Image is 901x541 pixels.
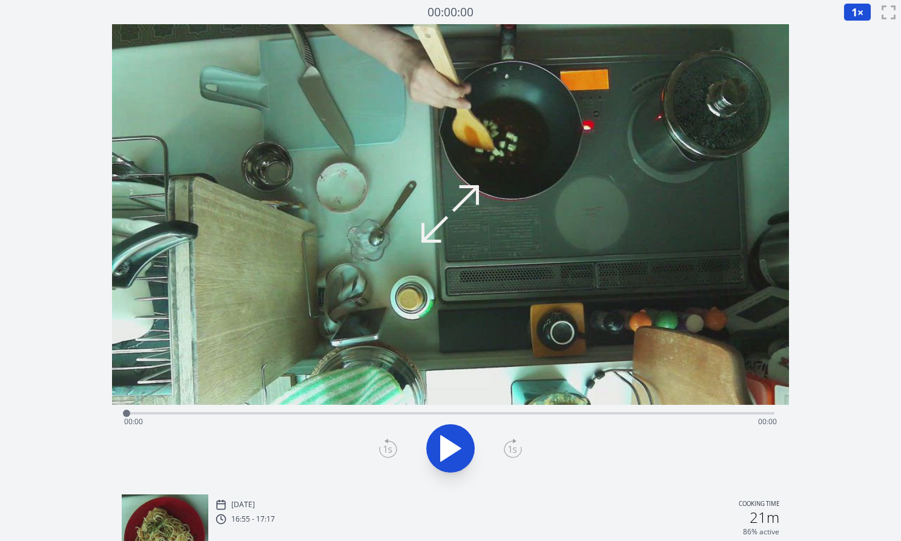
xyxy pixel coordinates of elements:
[750,510,779,525] h2: 21m
[743,527,779,537] p: 86% active
[851,5,857,19] span: 1
[427,4,474,21] a: 00:00:00
[231,514,275,524] p: 16:55 - 17:17
[739,499,779,510] p: Cooking time
[231,500,255,510] p: [DATE]
[843,3,871,21] button: 1×
[758,416,777,427] span: 00:00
